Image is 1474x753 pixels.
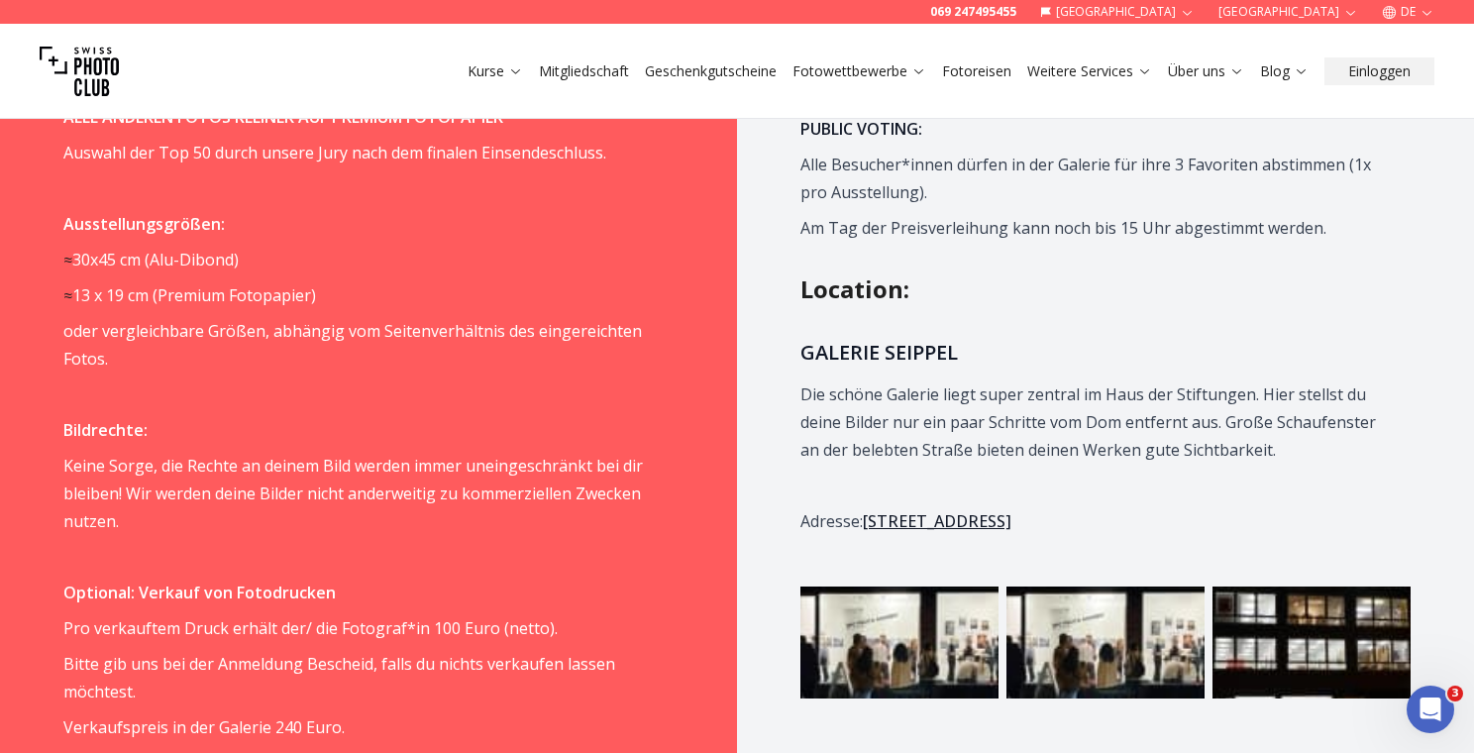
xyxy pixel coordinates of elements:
[863,510,1011,532] a: [STREET_ADDRESS]
[63,284,72,306] span: ≈
[63,582,336,603] strong: Optional: Verkauf von Fotodrucken
[792,61,926,81] a: Fotowettbewerbe
[150,249,239,270] span: Alu-Dibond)
[800,118,922,140] strong: PUBLIC VOTING:
[637,57,785,85] button: Geschenkgutscheine
[800,151,1380,206] p: Alle Besucher*innen dürfen in der Galerie für ihre 3 Favoriten abstimmen (1x pro Ausstellung).
[934,57,1019,85] button: Fotoreisen
[63,419,148,441] strong: Bildrechte:
[1027,61,1152,81] a: Weitere Services
[531,57,637,85] button: Mitgliedschaft
[63,249,72,270] span: ≈
[942,61,1011,81] a: Fotoreisen
[645,61,777,81] a: Geschenkgutscheine
[539,61,629,81] a: Mitgliedschaft
[800,214,1380,242] p: Am Tag der Preisverleihung kann noch bis 15 Uhr abgestimmt werden.
[800,337,1380,369] h3: GALERIE SEIPPEL
[72,284,158,306] span: 13 x 19 cm (
[63,455,643,532] span: Keine Sorge, die Rechte an deinem Bild werden immer uneingeschränkt bei dir bleiben! Wir werden d...
[800,380,1380,464] p: Die schöne Galerie liegt super zentral im Haus der Stiftungen. Hier stellst du deine Bilder nur e...
[63,281,643,309] p: Premium Fotopapier)
[40,32,119,111] img: Swiss photo club
[800,507,1380,535] p: Adresse:
[1407,686,1454,733] iframe: Intercom live chat
[63,617,558,639] span: Pro verkauftem Druck erhält der/ die Fotograf*in 100 Euro (netto).
[460,57,531,85] button: Kurse
[1019,57,1160,85] button: Weitere Services
[1260,61,1309,81] a: Blog
[1168,61,1244,81] a: Über uns
[63,246,643,273] p: 30x45 cm (
[785,57,934,85] button: Fotowettbewerbe
[1160,57,1252,85] button: Über uns
[63,213,225,235] strong: Ausstellungsgrößen:
[930,4,1016,20] a: 069 247495455
[1324,57,1434,85] button: Einloggen
[468,61,523,81] a: Kurse
[63,713,643,741] p: Verkaufspreis in der Galerie 240 Euro.
[1252,57,1316,85] button: Blog
[63,653,615,702] span: Bitte gib uns bei der Anmeldung Bescheid, falls du nichts verkaufen lassen möchtest.
[63,142,606,163] span: Auswahl der Top 50 durch unsere Jury nach dem finalen Einsendeschluss.
[800,273,1411,305] h2: Location :
[63,320,642,370] span: oder vergleichbare Größen, abhängig vom Seitenverhältnis des eingereichten Fotos.
[1447,686,1463,701] span: 3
